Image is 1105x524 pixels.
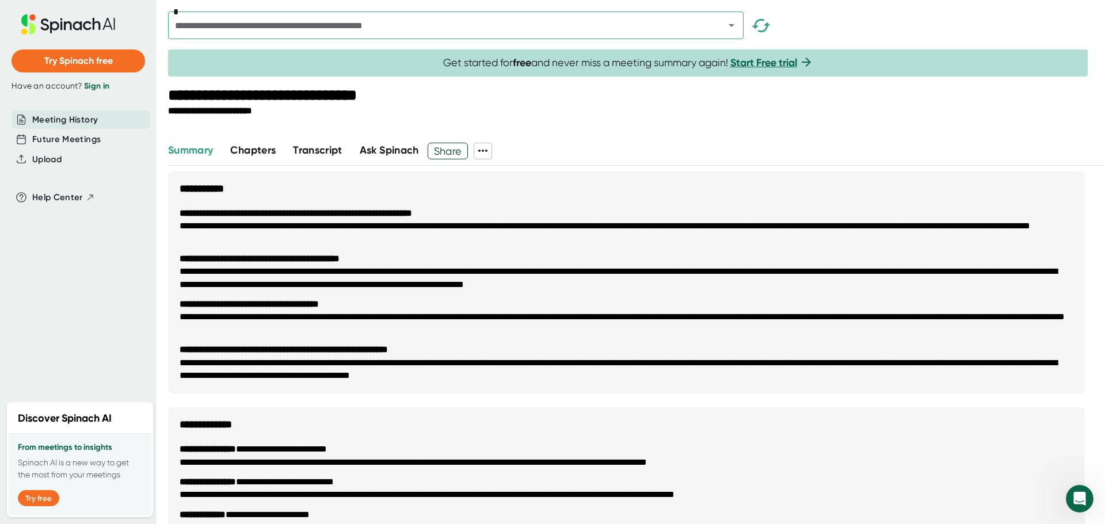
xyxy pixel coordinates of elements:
[32,153,62,166] button: Upload
[723,17,740,33] button: Open
[230,144,276,156] span: Chapters
[168,144,213,156] span: Summary
[32,113,98,127] button: Meeting History
[44,55,113,66] span: Try Spinach free
[1066,485,1093,512] iframe: Intercom live chat
[293,144,342,156] span: Transcript
[293,143,342,158] button: Transcript
[18,457,142,481] p: Spinach AI is a new way to get the most from your meetings
[730,56,797,69] a: Start Free trial
[18,490,59,506] button: Try free
[428,141,468,161] span: Share
[32,191,95,204] button: Help Center
[360,144,419,156] span: Ask Spinach
[12,81,145,91] div: Have an account?
[12,49,145,72] button: Try Spinach free
[360,143,419,158] button: Ask Spinach
[230,143,276,158] button: Chapters
[18,411,112,426] h2: Discover Spinach AI
[443,56,813,70] span: Get started for and never miss a meeting summary again!
[84,81,109,91] a: Sign in
[513,56,531,69] b: free
[32,191,83,204] span: Help Center
[428,143,468,159] button: Share
[32,133,101,146] button: Future Meetings
[18,443,142,452] h3: From meetings to insights
[168,143,213,158] button: Summary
